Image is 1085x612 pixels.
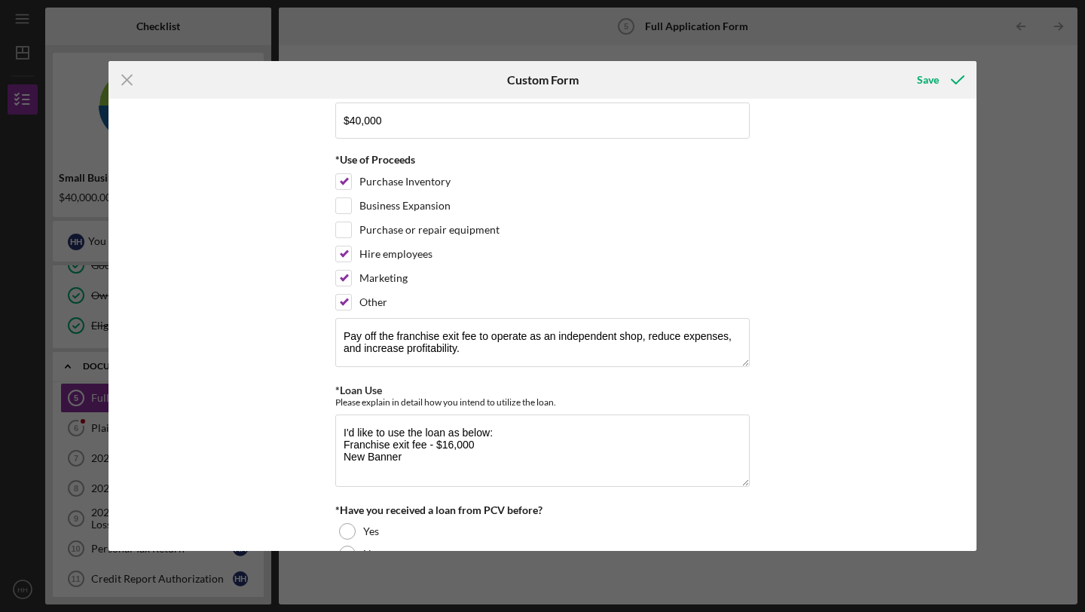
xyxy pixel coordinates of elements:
div: *Have you received a loan from PCV before? [335,504,750,516]
h6: Custom Form [507,73,579,87]
label: Business Expansion [359,198,451,213]
label: No [363,548,377,560]
div: *Use of Proceeds [335,154,750,166]
label: Hire employees [359,246,432,262]
label: *Loan Use [335,384,382,396]
label: Purchase or repair equipment [359,222,500,237]
label: Other [359,295,387,310]
textarea: I'd like to use the loan as below: Franchise exit fee - $16,000 New Banner [335,415,750,487]
div: Save [917,65,939,95]
div: Please explain in detail how you intend to utilize the loan. [335,396,750,408]
label: Purchase Inventory [359,174,451,189]
label: Yes [363,525,379,537]
textarea: Pay off the franchise exit fee to operate as an independent shop, reduce expenses, and increase p... [335,318,750,366]
label: Marketing [359,271,408,286]
button: Save [902,65,976,95]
